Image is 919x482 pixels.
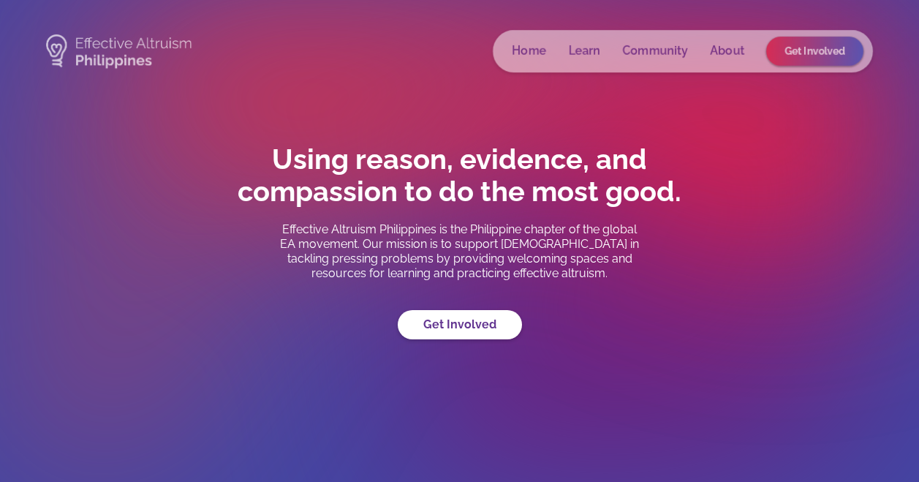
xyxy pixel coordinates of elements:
[568,44,600,59] a: Learn
[622,44,688,59] a: Community
[710,44,744,59] a: About
[512,44,546,59] a: Home
[277,222,643,281] p: Effective Altruism Philippines is the Philippine chapter of the global EA movement. Our mission i...
[766,37,863,66] a: Get Involved
[784,45,845,57] span: Get Involved
[398,310,522,339] a: Get Involved
[204,143,716,208] h1: Using reason, evidence, and compassion to do the most good.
